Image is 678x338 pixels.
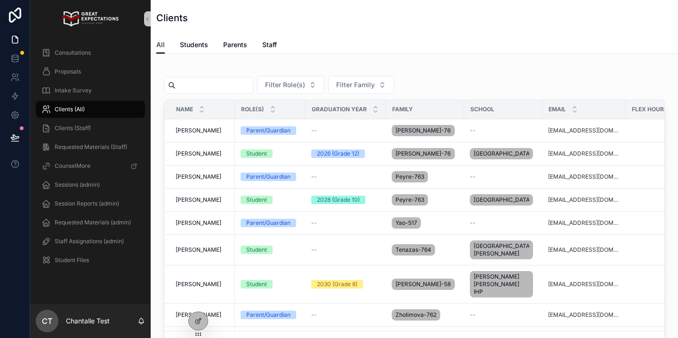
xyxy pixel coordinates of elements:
[311,246,380,254] a: --
[474,196,529,204] span: [GEOGRAPHIC_DATA]
[311,173,380,181] a: --
[312,106,367,113] span: Graduation Year
[176,219,229,227] a: [PERSON_NAME]
[36,139,145,156] a: Requested Materials (Staff)
[470,146,537,161] a: [GEOGRAPHIC_DATA]
[246,149,267,158] div: Student
[36,252,145,269] a: Student Files
[36,176,145,193] a: Sessions (admin)
[392,146,459,161] a: [PERSON_NAME]-765
[241,246,300,254] a: Student
[55,162,90,170] span: CounselMore
[470,219,537,227] a: --
[241,196,300,204] a: Student
[55,87,92,94] span: Intake Survey
[30,38,151,281] div: scrollable content
[265,80,305,90] span: Filter Role(s)
[470,173,537,181] a: --
[246,280,267,289] div: Student
[395,311,436,319] span: Zholimova-762
[55,106,85,113] span: Clients (All)
[246,126,291,135] div: Parent/Guardian
[311,127,317,134] span: --
[156,40,165,49] span: All
[66,316,110,326] p: Chantalle Test
[176,246,221,254] span: [PERSON_NAME]
[36,101,145,118] a: Clients (All)
[262,36,277,55] a: Staff
[156,11,188,25] h1: Clients
[548,196,620,204] a: [EMAIL_ADDRESS][DOMAIN_NAME]
[311,127,380,134] a: --
[548,173,620,181] a: [EMAIL_ADDRESS][DOMAIN_NAME]
[470,173,476,181] span: --
[180,40,208,49] span: Students
[311,311,380,319] a: --
[176,280,229,288] a: [PERSON_NAME]
[470,219,476,227] span: --
[176,150,229,157] a: [PERSON_NAME]
[36,214,145,231] a: Requested Materials (admin)
[317,280,357,289] div: 2030 (Grade 8)
[392,215,459,231] a: Yao-517
[328,76,394,94] button: Select Button
[392,277,459,292] a: [PERSON_NAME]-584
[548,150,620,157] a: [EMAIL_ADDRESS][DOMAIN_NAME]
[55,238,124,245] span: Staff Assignations (admin)
[246,196,267,204] div: Student
[549,106,566,113] span: Email
[470,192,537,207] a: [GEOGRAPHIC_DATA]
[176,311,229,319] a: [PERSON_NAME]
[336,80,375,90] span: Filter Family
[55,181,100,189] span: Sessions (admin)
[311,311,317,319] span: --
[176,173,229,181] a: [PERSON_NAME]
[36,157,145,174] a: CounselMore
[548,280,620,288] a: [EMAIL_ADDRESS][DOMAIN_NAME]
[176,196,229,204] a: [PERSON_NAME]
[548,219,620,227] a: [EMAIL_ADDRESS][DOMAIN_NAME]
[311,219,317,227] span: --
[36,195,145,212] a: Session Reports (admin)
[548,246,620,254] a: [EMAIL_ADDRESS][DOMAIN_NAME]
[395,127,451,134] span: [PERSON_NAME]-765
[548,311,620,319] a: [EMAIL_ADDRESS][DOMAIN_NAME]
[246,219,291,227] div: Parent/Guardian
[470,239,537,261] a: [GEOGRAPHIC_DATA][PERSON_NAME]
[311,173,317,181] span: --
[246,311,291,319] div: Parent/Guardian
[395,150,451,157] span: [PERSON_NAME]-765
[36,233,145,250] a: Staff Assignations (admin)
[156,36,165,54] a: All
[176,173,221,181] span: [PERSON_NAME]
[241,126,300,135] a: Parent/Guardian
[176,280,221,288] span: [PERSON_NAME]
[180,36,208,55] a: Students
[548,127,620,134] a: [EMAIL_ADDRESS][DOMAIN_NAME]
[311,196,380,204] a: 2028 (Grade 10)
[262,40,277,49] span: Staff
[42,315,52,327] span: CT
[176,311,221,319] span: [PERSON_NAME]
[311,246,317,254] span: --
[62,11,118,26] img: App logo
[392,192,459,207] a: Peyre-763
[241,106,264,113] span: Role(s)
[395,196,424,204] span: Peyre-763
[241,219,300,227] a: Parent/Guardian
[395,246,431,254] span: Tenazas-764
[176,219,221,227] span: [PERSON_NAME]
[311,280,380,289] a: 2030 (Grade 8)
[395,173,424,181] span: Peyre-763
[176,127,221,134] span: [PERSON_NAME]
[474,273,529,296] span: [PERSON_NAME] [PERSON_NAME] IHP
[317,196,360,204] div: 2028 (Grade 10)
[392,307,459,322] a: Zholimova-762
[55,143,127,151] span: Requested Materials (Staff)
[55,256,89,264] span: Student Files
